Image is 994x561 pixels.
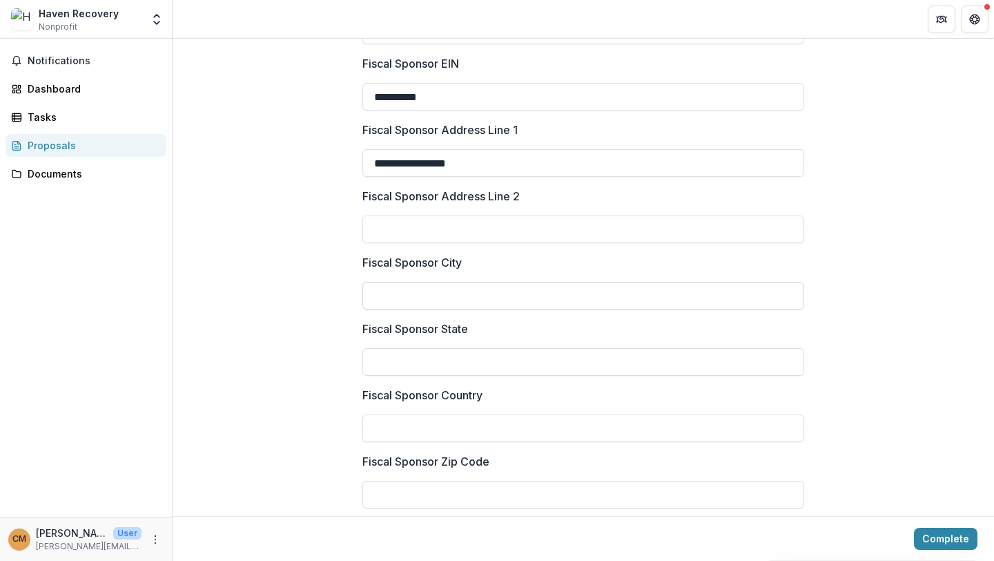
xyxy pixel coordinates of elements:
[362,453,489,470] p: Fiscal Sponsor Zip Code
[12,535,26,544] div: Callan Montgomery
[928,6,955,33] button: Partners
[36,526,108,540] p: [PERSON_NAME]
[39,21,77,33] span: Nonprofit
[362,122,518,138] p: Fiscal Sponsor Address Line 1
[6,162,166,185] a: Documents
[6,77,166,100] a: Dashboard
[362,188,520,205] p: Fiscal Sponsor Address Line 2
[36,540,142,553] p: [PERSON_NAME][EMAIL_ADDRESS][DOMAIN_NAME]
[28,82,155,96] div: Dashboard
[147,6,166,33] button: Open entity switcher
[6,134,166,157] a: Proposals
[28,167,155,181] div: Documents
[28,138,155,153] div: Proposals
[362,321,468,337] p: Fiscal Sponsor State
[362,387,483,403] p: Fiscal Sponsor Country
[914,528,977,550] button: Complete
[6,50,166,72] button: Notifications
[961,6,988,33] button: Get Help
[28,55,161,67] span: Notifications
[11,8,33,30] img: Haven Recovery
[113,527,142,540] p: User
[28,110,155,124] div: Tasks
[147,531,164,548] button: More
[6,106,166,129] a: Tasks
[362,55,459,72] p: Fiscal Sponsor EIN
[362,254,462,271] p: Fiscal Sponsor City
[39,6,119,21] div: Haven Recovery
